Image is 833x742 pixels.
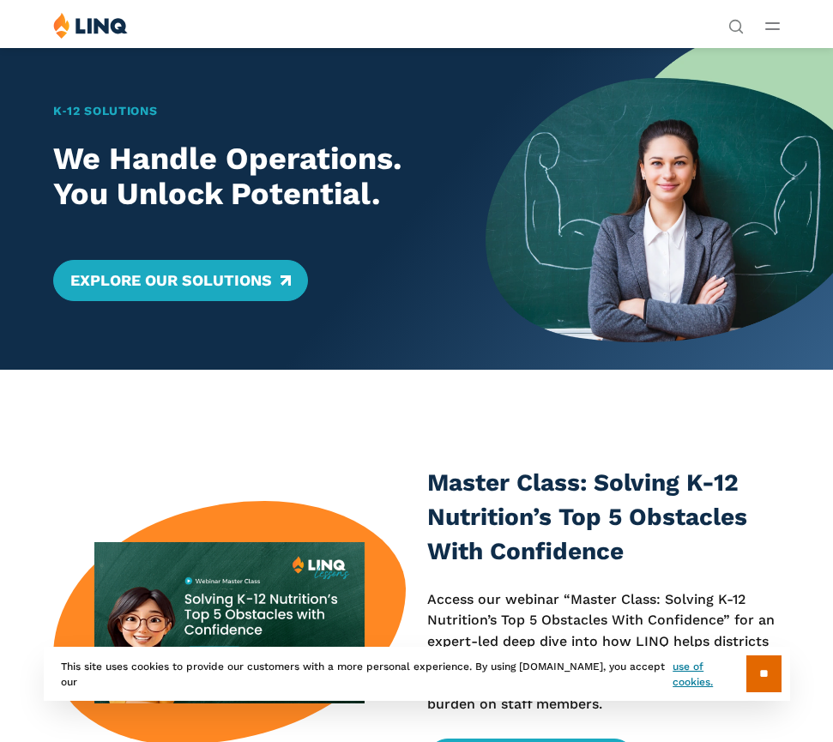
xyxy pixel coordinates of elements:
nav: Utility Navigation [728,12,744,33]
h3: Master Class: Solving K-12 Nutrition’s Top 5 Obstacles With Confidence [427,466,780,568]
button: Open Search Bar [728,17,744,33]
h1: K‑12 Solutions [53,102,452,120]
a: Explore Our Solutions [53,260,308,301]
h2: We Handle Operations. You Unlock Potential. [53,142,452,213]
p: Access our webinar “Master Class: Solving K-12 Nutrition’s Top 5 Obstacles With Confidence” for a... [427,589,780,715]
button: Open Main Menu [765,16,780,35]
a: use of cookies. [673,659,745,690]
div: This site uses cookies to provide our customers with a more personal experience. By using [DOMAIN... [44,647,790,701]
img: LINQ | K‑12 Software [53,12,128,39]
img: Home Banner [486,47,833,370]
